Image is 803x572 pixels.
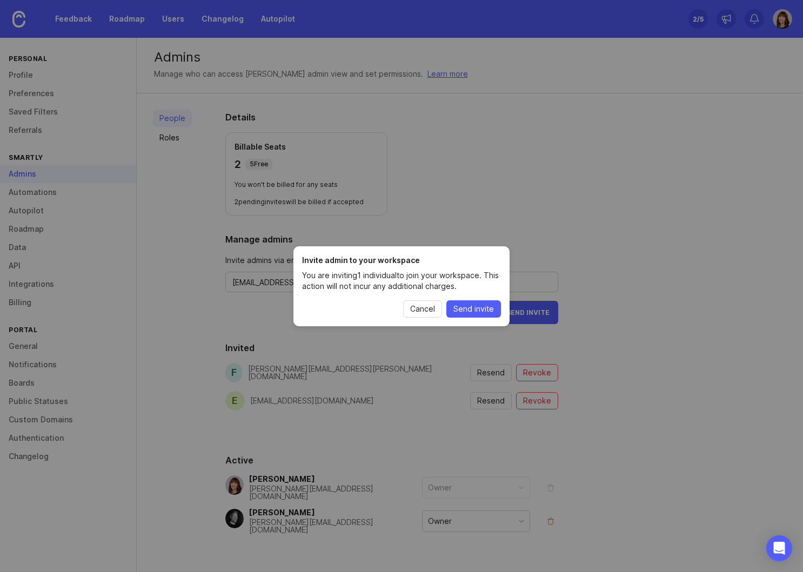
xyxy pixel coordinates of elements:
[302,270,501,292] p: You are inviting 1 individual to join your workspace. This action will not incur any additional c...
[302,255,501,266] h1: Invite admin to your workspace
[410,304,435,314] span: Cancel
[446,300,501,318] button: Send invite
[766,535,792,561] div: Open Intercom Messenger
[453,304,494,314] span: Send invite
[403,300,442,318] button: Cancel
